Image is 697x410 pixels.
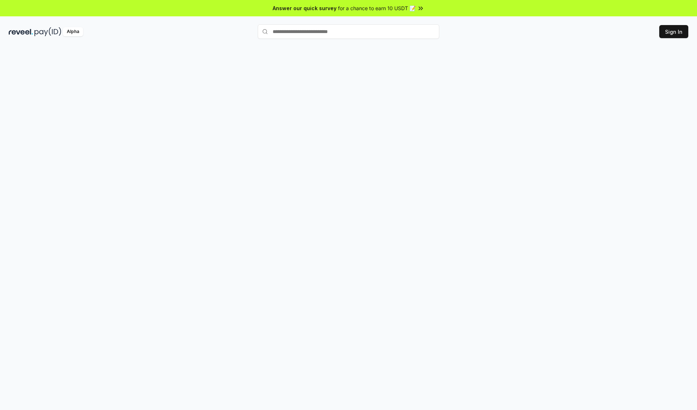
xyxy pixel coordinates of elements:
span: for a chance to earn 10 USDT 📝 [338,4,416,12]
span: Answer our quick survey [273,4,337,12]
div: Alpha [63,27,83,36]
button: Sign In [659,25,688,38]
img: pay_id [34,27,61,36]
img: reveel_dark [9,27,33,36]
